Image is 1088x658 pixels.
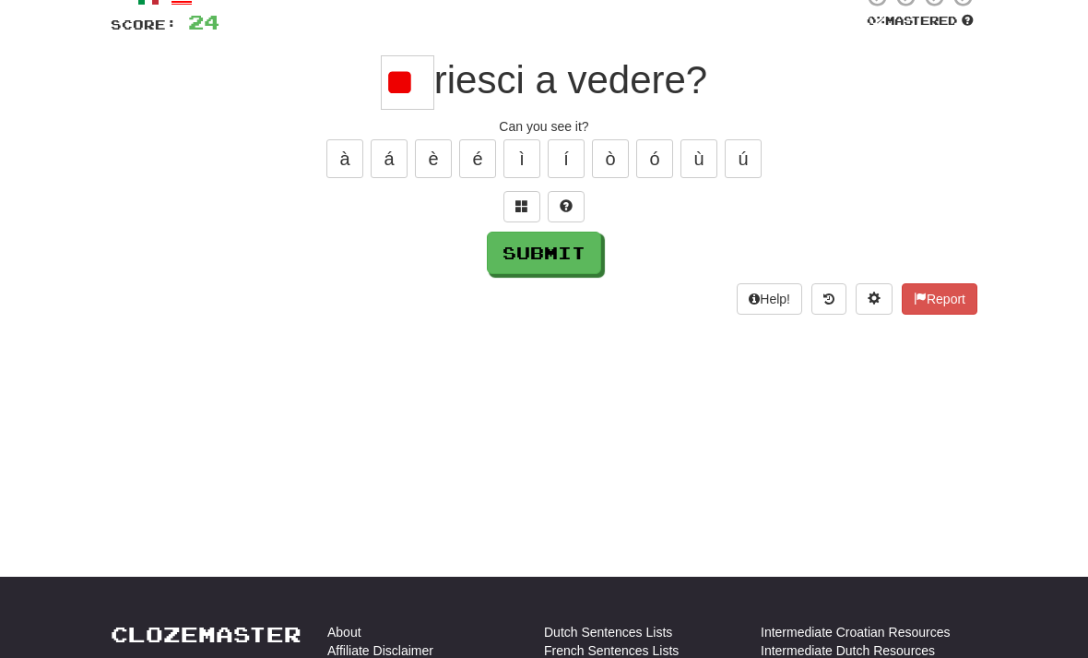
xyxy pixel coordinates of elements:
button: Report [902,283,977,315]
div: Can you see it? [111,117,977,136]
button: à [326,139,363,178]
div: Mastered [863,13,977,30]
button: ó [636,139,673,178]
button: ì [503,139,540,178]
button: Single letter hint - you only get 1 per sentence and score half the points! alt+h [548,191,585,222]
button: á [371,139,408,178]
button: Switch sentence to multiple choice alt+p [503,191,540,222]
span: Score: [111,17,177,32]
span: riesci a vedere? [434,58,707,102]
a: Clozemaster [111,623,302,646]
button: ú [725,139,762,178]
span: 0 % [867,13,885,28]
button: ò [592,139,629,178]
button: ù [680,139,717,178]
button: í [548,139,585,178]
button: Round history (alt+y) [811,283,846,315]
a: Dutch Sentences Lists [544,623,672,641]
button: è [415,139,452,178]
button: Submit [487,232,601,274]
a: Intermediate Croatian Resources [761,623,950,641]
span: 24 [188,10,219,33]
button: é [459,139,496,178]
button: Help! [737,283,802,315]
a: About [327,623,361,641]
